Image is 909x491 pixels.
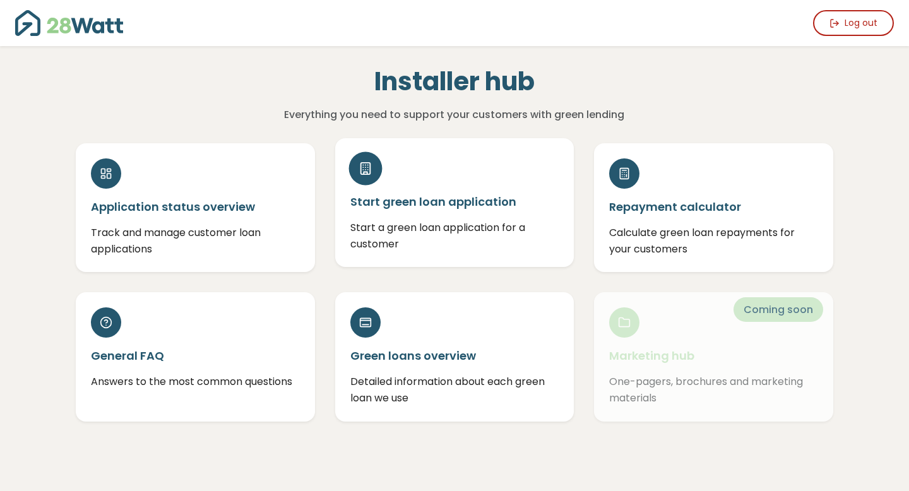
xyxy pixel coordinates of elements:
p: Start a green loan application for a customer [350,220,559,252]
p: Everything you need to support your customers with green lending [205,107,703,123]
h5: Start green loan application [350,194,559,210]
h5: Green loans overview [350,348,559,364]
span: Coming soon [734,297,823,322]
h1: Installer hub [205,66,703,97]
p: Detailed information about each green loan we use [350,374,559,406]
p: Track and manage customer loan applications [91,225,300,257]
p: Answers to the most common questions [91,374,300,390]
p: One-pagers, brochures and marketing materials [609,374,818,406]
button: Log out [813,10,894,36]
p: Calculate green loan repayments for your customers [609,225,818,257]
h5: Repayment calculator [609,199,818,215]
img: 28Watt [15,10,123,36]
h5: Marketing hub [609,348,818,364]
h5: Application status overview [91,199,300,215]
h5: General FAQ [91,348,300,364]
